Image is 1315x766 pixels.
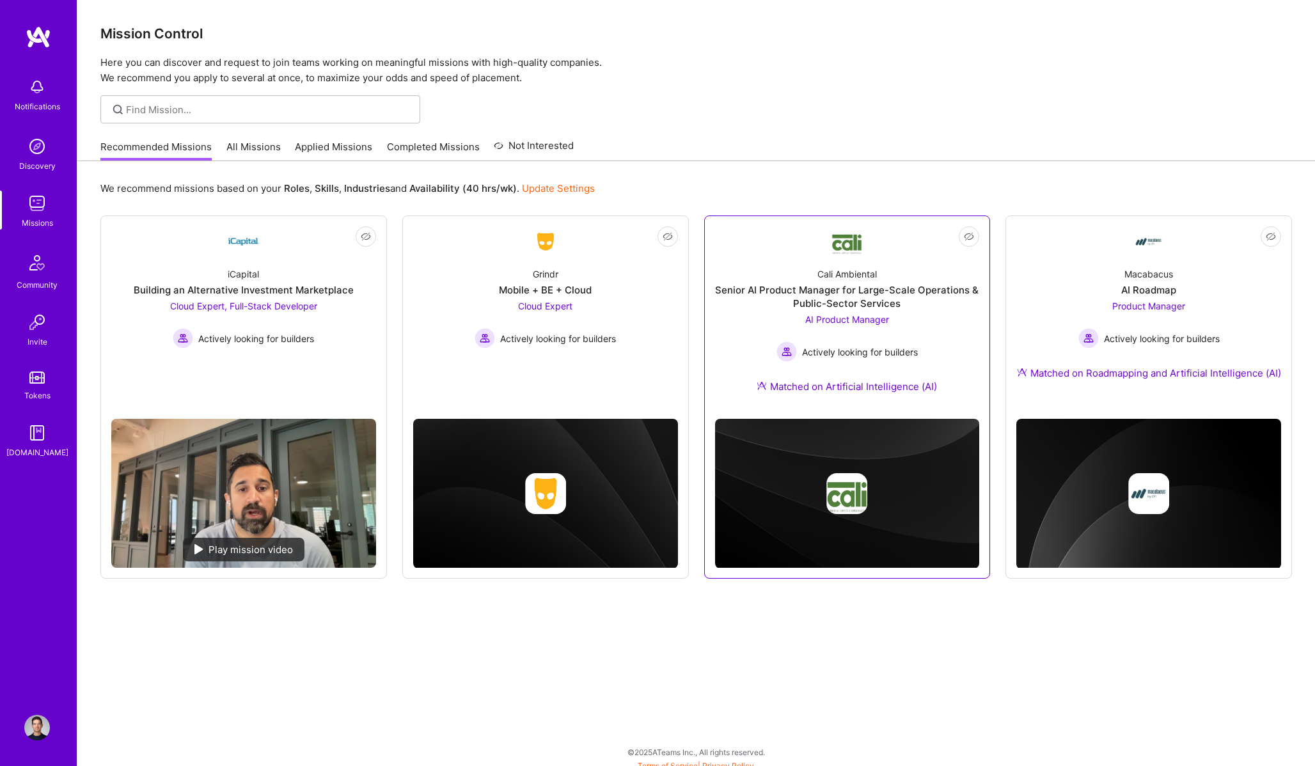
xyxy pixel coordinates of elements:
i: icon EyeClosed [964,231,974,242]
div: Mobile + BE + Cloud [499,283,592,297]
a: Company LogoiCapitalBuilding an Alternative Investment MarketplaceCloud Expert, Full-Stack Develo... [111,226,376,409]
img: Community [22,247,52,278]
img: Company Logo [530,230,561,253]
span: Product Manager [1112,301,1185,311]
b: Availability (40 hrs/wk) [409,182,517,194]
img: Actively looking for builders [776,341,797,362]
img: No Mission [111,419,376,568]
a: Update Settings [522,182,595,194]
a: Completed Missions [387,140,480,161]
img: play [194,544,203,554]
div: Invite [28,335,47,348]
div: Discovery [19,159,56,173]
i: icon EyeClosed [361,231,371,242]
span: Actively looking for builders [198,332,314,345]
div: Grindr [533,267,558,281]
a: Applied Missions [295,140,372,161]
div: Cali Ambiental [817,267,877,281]
span: Cloud Expert, Full-Stack Developer [170,301,317,311]
a: User Avatar [21,715,53,740]
a: Company LogoGrindrMobile + BE + CloudCloud Expert Actively looking for buildersActively looking f... [413,226,678,392]
div: Senior AI Product Manager for Large-Scale Operations & Public-Sector Services [715,283,980,310]
img: Company logo [826,473,867,514]
div: iCapital [228,267,259,281]
img: discovery [24,134,50,159]
div: [DOMAIN_NAME] [6,446,68,459]
img: Company logo [1128,473,1169,514]
img: Actively looking for builders [1078,328,1099,348]
div: Community [17,278,58,292]
p: Here you can discover and request to join teams working on meaningful missions with high-quality ... [100,55,1292,86]
div: Tokens [24,389,51,402]
img: cover [413,419,678,568]
i: icon EyeClosed [663,231,673,242]
img: Company logo [525,473,566,514]
span: Cloud Expert [518,301,572,311]
i: icon EyeClosed [1266,231,1276,242]
input: Find Mission... [126,103,411,116]
div: Play mission video [183,538,304,561]
i: icon SearchGrey [111,102,125,117]
img: Invite [24,309,50,335]
a: Recommended Missions [100,140,212,161]
b: Roles [284,182,310,194]
span: Actively looking for builders [1104,332,1220,345]
div: Macabacus [1124,267,1173,281]
b: Industries [344,182,390,194]
a: Company LogoMacabacusAI RoadmapProduct Manager Actively looking for buildersActively looking for ... [1016,226,1281,395]
img: cover [1016,419,1281,569]
a: All Missions [226,140,281,161]
span: Actively looking for builders [802,345,918,359]
img: Company Logo [831,229,862,255]
div: Building an Alternative Investment Marketplace [134,283,354,297]
b: Skills [315,182,339,194]
div: Missions [22,216,53,230]
img: guide book [24,420,50,446]
h3: Mission Control [100,26,1292,42]
div: Matched on Roadmapping and Artificial Intelligence (AI) [1017,366,1281,380]
img: Company Logo [228,226,259,257]
span: AI Product Manager [805,314,889,325]
div: Matched on Artificial Intelligence (AI) [757,380,937,393]
a: Company LogoCali AmbientalSenior AI Product Manager for Large-Scale Operations & Public-Sector Se... [715,226,980,409]
img: Actively looking for builders [475,328,495,348]
img: bell [24,74,50,100]
img: Actively looking for builders [173,328,193,348]
img: Company Logo [1133,226,1164,257]
img: User Avatar [24,715,50,740]
div: AI Roadmap [1121,283,1176,297]
img: Ateam Purple Icon [757,380,767,391]
img: tokens [29,371,45,384]
span: Actively looking for builders [500,332,616,345]
img: cover [715,419,980,568]
div: Notifications [15,100,60,113]
img: logo [26,26,51,49]
a: Not Interested [494,138,574,161]
img: teamwork [24,191,50,216]
img: Ateam Purple Icon [1017,367,1027,377]
p: We recommend missions based on your , , and . [100,182,595,195]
